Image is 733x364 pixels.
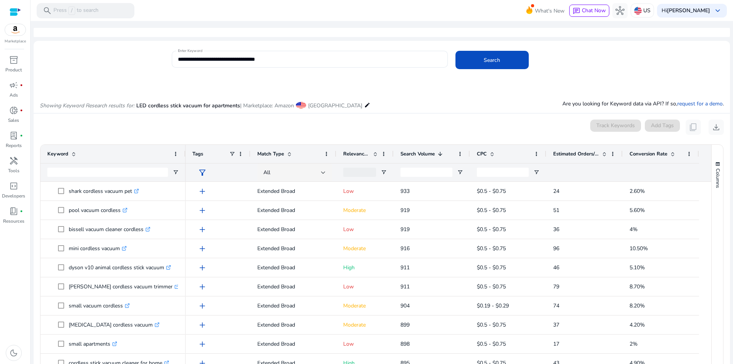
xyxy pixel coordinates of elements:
[400,283,410,290] span: 911
[533,169,539,175] button: Open Filter Menu
[198,244,207,253] span: add
[47,168,168,177] input: Keyword Filter Input
[400,321,410,328] span: 899
[714,168,721,188] span: Columns
[455,51,529,69] button: Search
[630,150,667,157] span: Conversion Rate
[662,8,710,13] p: Hi
[9,55,18,65] span: inventory_2
[535,4,565,18] span: What's New
[477,188,506,195] span: $0.5 - $0.75
[9,81,18,90] span: campaign
[573,7,580,15] span: chat
[553,283,559,290] span: 79
[630,207,645,214] span: 5.60%
[5,66,22,73] p: Product
[20,109,23,112] span: fiber_manual_record
[40,102,134,109] i: Showing Keyword Research results for:
[198,263,207,272] span: add
[257,150,284,157] span: Match Type
[477,226,506,233] span: $0.5 - $0.75
[364,100,370,110] mat-icon: edit
[400,302,410,309] span: 904
[343,222,387,237] p: Low
[477,340,506,348] span: $0.5 - $0.75
[198,282,207,291] span: add
[477,264,506,271] span: $0.5 - $0.75
[630,188,645,195] span: 2.60%
[257,279,329,294] p: Extended Broad
[343,279,387,294] p: Low
[612,3,628,18] button: hub
[630,321,645,328] span: 4.20%
[2,193,25,199] p: Developers
[400,168,452,177] input: Search Volume Filter Input
[257,298,329,314] p: Extended Broad
[198,187,207,196] span: add
[477,150,487,157] span: CPC
[553,226,559,233] span: 36
[477,321,506,328] span: $0.5 - $0.75
[553,321,559,328] span: 37
[343,202,387,218] p: Moderate
[343,150,370,157] span: Relevance Score
[553,150,599,157] span: Estimated Orders/Month
[192,150,203,157] span: Tags
[9,156,18,165] span: handyman
[634,7,642,15] img: us.svg
[553,207,559,214] span: 51
[240,102,294,109] span: | Marketplace: Amazon
[178,48,202,53] mat-label: Enter Keyword
[198,301,207,311] span: add
[257,241,329,256] p: Extended Broad
[477,283,506,290] span: $0.5 - $0.75
[343,298,387,314] p: Moderate
[173,169,179,175] button: Open Filter Menu
[68,6,75,15] span: /
[5,39,26,44] p: Marketplace
[69,222,150,237] p: bissell vacuum cleaner cordless
[69,260,171,275] p: dyson v10 animal cordless stick vacuum
[136,102,240,109] span: LED cordless stick vacuum for apartments
[630,302,645,309] span: 8.20%
[308,102,362,109] span: [GEOGRAPHIC_DATA]
[553,302,559,309] span: 74
[69,241,127,256] p: mini cordless vacuum
[343,260,387,275] p: High
[643,4,651,17] p: US
[400,150,435,157] span: Search Volume
[400,264,410,271] span: 911
[400,188,410,195] span: 933
[343,241,387,256] p: Moderate
[343,317,387,333] p: Moderate
[257,222,329,237] p: Extended Broad
[257,317,329,333] p: Extended Broad
[3,218,24,225] p: Resources
[69,279,179,294] p: [PERSON_NAME] cordless vacuum trimmer
[457,169,463,175] button: Open Filter Menu
[477,207,506,214] span: $0.5 - $0.75
[257,202,329,218] p: Extended Broad
[630,283,645,290] span: 8.70%
[198,168,207,177] span: filter_alt
[198,206,207,215] span: add
[69,298,130,314] p: small vacuum cordless
[6,142,22,149] p: Reports
[198,225,207,234] span: add
[477,302,509,309] span: $0.19 - $0.29
[630,340,638,348] span: 2%
[9,207,18,216] span: book_4
[69,317,160,333] p: [MEDICAL_DATA] cordless vacuum
[553,264,559,271] span: 46
[5,24,26,36] img: amazon.svg
[582,7,606,14] span: Chat Now
[43,6,52,15] span: search
[562,100,724,108] p: Are you looking for Keyword data via API? If so, .
[712,123,721,132] span: download
[198,340,207,349] span: add
[400,226,410,233] span: 919
[69,336,117,352] p: small apartments
[8,117,19,124] p: Sales
[553,188,559,195] span: 24
[20,84,23,87] span: fiber_manual_record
